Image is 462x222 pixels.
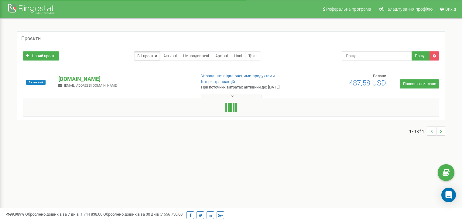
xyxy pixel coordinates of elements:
[400,79,439,88] a: Поповнити баланс
[26,80,46,85] span: Активний
[161,212,183,217] u: 7 556 750,00
[6,212,24,217] span: 99,989%
[326,7,371,12] span: Реферальна програма
[409,127,427,136] span: 1 - 1 of 1
[25,212,102,217] span: Оброблено дзвінків за 7 днів :
[58,75,191,83] p: [DOMAIN_NAME]
[201,79,235,84] a: Історія транзакцій
[180,51,212,61] a: Не продовжені
[245,51,261,61] a: Тріал
[409,120,445,142] nav: ...
[201,85,298,90] p: При поточних витратах активний до: [DATE]
[134,51,160,61] a: Всі проєкти
[21,36,41,41] h5: Проєкти
[103,212,183,217] span: Оброблено дзвінків за 30 днів :
[385,7,433,12] span: Налаштування профілю
[441,188,456,202] div: Open Intercom Messenger
[80,212,102,217] u: 1 744 838,00
[201,74,275,78] a: Управління підключеними продуктами
[64,84,118,88] span: [EMAIL_ADDRESS][DOMAIN_NAME]
[349,79,386,87] span: 487,58 USD
[373,74,386,78] span: Баланс
[342,51,412,61] input: Пошук
[160,51,180,61] a: Активні
[445,7,456,12] span: Вихід
[23,51,59,61] a: Новий проєкт
[231,51,245,61] a: Нові
[412,51,430,61] button: Пошук
[212,51,231,61] a: Архівні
